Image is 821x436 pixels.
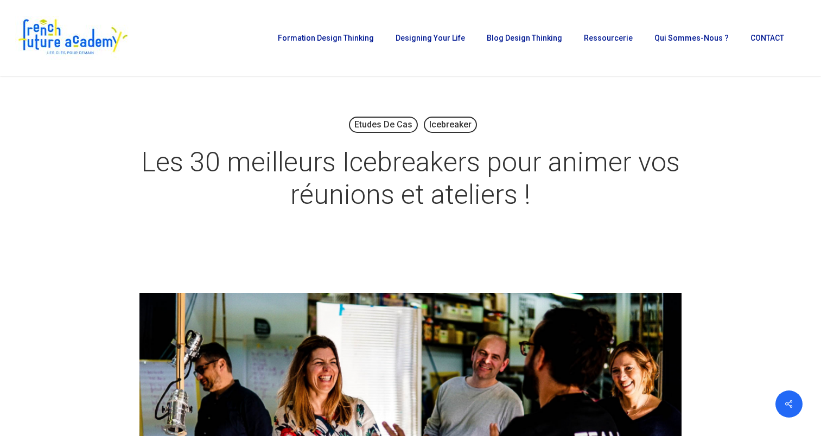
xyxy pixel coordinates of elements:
span: Blog Design Thinking [487,34,562,42]
a: Blog Design Thinking [481,34,568,42]
a: Designing Your Life [390,34,470,42]
span: CONTACT [750,34,784,42]
a: CONTACT [745,34,790,42]
span: Formation Design Thinking [278,34,374,42]
h1: Les 30 meilleurs Icebreakers pour animer vos réunions et ateliers ! [139,135,682,222]
span: Ressourcerie [584,34,633,42]
a: Icebreaker [424,117,477,133]
a: Formation Design Thinking [272,34,379,42]
a: Etudes de cas [349,117,418,133]
span: Designing Your Life [396,34,465,42]
img: French Future Academy [15,16,130,60]
a: Ressourcerie [578,34,638,42]
a: Qui sommes-nous ? [649,34,734,42]
span: Qui sommes-nous ? [654,34,729,42]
